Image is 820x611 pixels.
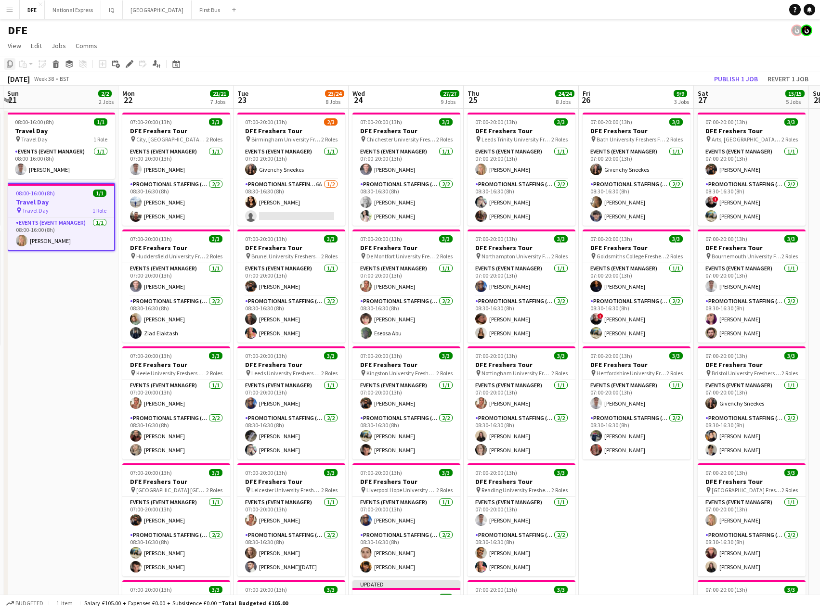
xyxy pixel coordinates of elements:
app-job-card: 07:00-20:00 (13h)3/3DFE Freshers Tour Bournemouth University Freshers Fair2 RolesEvents (Event Ma... [698,229,806,343]
span: 2 Roles [781,486,798,494]
span: 3/3 [784,118,798,126]
span: Wed [352,89,365,98]
button: Budgeted [5,598,45,609]
app-job-card: 07:00-20:00 (13h)3/3DFE Freshers Tour Northampton University Freshers Fair2 RolesEvents (Event Ma... [468,229,575,343]
h3: DFE Freshers Tour [237,360,345,369]
span: Sun [7,89,19,98]
span: 15/15 [785,90,805,97]
span: Arts, [GEOGRAPHIC_DATA] Freshers Fair [712,136,781,143]
div: 8 Jobs [556,98,574,105]
app-card-role: Promotional Staffing (Brand Ambassadors)2/208:30-16:30 (8h)[PERSON_NAME]Ziad Elaktash [122,296,230,343]
div: 07:00-20:00 (13h)3/3DFE Freshers Tour Hertfordshire University Freshers Fair2 RolesEvents (Event ... [583,346,690,459]
span: 3/3 [209,469,222,476]
span: 27/27 [440,90,459,97]
app-card-role: Promotional Staffing (Brand Ambassadors)2/208:30-16:30 (8h)[PERSON_NAME][PERSON_NAME] [583,413,690,459]
app-job-card: 08:00-16:00 (8h)1/1Travel Day Travel Day1 RoleEvents (Event Manager)1/108:00-16:00 (8h)[PERSON_NAME] [7,113,115,179]
span: 3/3 [439,352,453,359]
app-card-role: Promotional Staffing (Brand Ambassadors)2/208:30-16:30 (8h)[PERSON_NAME]Eseosa Abu [352,296,460,343]
app-card-role: Promotional Staffing (Brand Ambassadors)2/208:30-16:30 (8h)[PERSON_NAME][PERSON_NAME] [698,296,806,343]
span: Travel Day [22,207,49,214]
span: 3/3 [439,235,453,242]
span: 2 Roles [321,486,338,494]
app-card-role: Events (Event Manager)1/108:00-16:00 (8h)[PERSON_NAME] [8,217,114,250]
h3: DFE Freshers Tour [352,127,460,135]
span: 2 Roles [436,136,453,143]
span: Jobs [52,41,66,50]
h3: DFE Freshers Tour [352,477,460,486]
span: 07:00-20:00 (13h) [245,235,287,242]
span: 2 Roles [551,136,568,143]
h3: DFE Freshers Tour [698,127,806,135]
span: 22 [121,94,135,105]
span: 2 Roles [436,486,453,494]
app-card-role: Promotional Staffing (Brand Ambassadors)2/208:30-16:30 (8h)[PERSON_NAME][PERSON_NAME] [468,296,575,343]
span: Bournemouth University Freshers Fair [712,253,781,260]
app-job-card: 07:00-20:00 (13h)3/3DFE Freshers Tour Leeds University Freshers Fair2 RolesEvents (Event Manager)... [237,346,345,459]
app-job-card: 07:00-20:00 (13h)3/3DFE Freshers Tour De Montfort University Freshers Fair2 RolesEvents (Event Ma... [352,229,460,343]
div: [DATE] [8,74,30,84]
button: DFE [20,0,45,19]
span: 3/3 [554,586,568,593]
div: 07:00-20:00 (13h)3/3DFE Freshers Tour City, [GEOGRAPHIC_DATA] Freshers Fair2 RolesEvents (Event M... [122,113,230,226]
app-card-role: Events (Event Manager)1/107:00-20:00 (13h)[PERSON_NAME] [698,146,806,179]
app-card-role: Events (Event Manager)1/107:00-20:00 (13h)[PERSON_NAME] [122,380,230,413]
app-card-role: Events (Event Manager)1/107:00-20:00 (13h)[PERSON_NAME] [468,146,575,179]
span: 08:00-16:00 (8h) [16,190,55,197]
app-card-role: Events (Event Manager)1/107:00-20:00 (13h)[PERSON_NAME] [583,263,690,296]
span: 3/3 [554,235,568,242]
span: 2 Roles [551,369,568,377]
span: Northampton University Freshers Fair [482,253,551,260]
span: 21 [6,94,19,105]
h3: DFE Freshers Tour [583,360,690,369]
app-job-card: 08:00-16:00 (8h)1/1Travel Day Travel Day1 RoleEvents (Event Manager)1/108:00-16:00 (8h)[PERSON_NAME] [7,183,115,251]
span: Nottingham University Freshers Fair [482,369,551,377]
a: View [4,39,25,52]
div: 8 Jobs [325,98,344,105]
span: 26 [581,94,590,105]
span: Mon [122,89,135,98]
app-user-avatar: Tim Bodenham [801,25,812,36]
span: 3/3 [784,235,798,242]
h3: DFE Freshers Tour [583,243,690,252]
app-job-card: 07:00-20:00 (13h)3/3DFE Freshers Tour Chichester University Freshers Fair2 RolesEvents (Event Man... [352,113,460,226]
app-job-card: 07:00-20:00 (13h)3/3DFE Freshers Tour Goldsmiths College Freshers Fair2 RolesEvents (Event Manage... [583,229,690,343]
h3: DFE Freshers Tour [237,477,345,486]
span: Sat [698,89,708,98]
div: 3 Jobs [674,98,689,105]
span: 3/3 [554,469,568,476]
span: 24/24 [555,90,574,97]
span: Leeds University Freshers Fair [251,369,321,377]
span: 2 Roles [666,369,683,377]
span: 2 Roles [321,136,338,143]
app-card-role: Promotional Staffing (Brand Ambassadors)6A1/208:30-16:30 (8h)[PERSON_NAME] [237,179,345,226]
span: 1 item [53,599,76,607]
div: 9 Jobs [441,98,459,105]
app-job-card: 07:00-20:00 (13h)3/3DFE Freshers Tour Liverpool Hope University Freshers Fair2 RolesEvents (Event... [352,463,460,576]
a: Jobs [48,39,70,52]
div: 07:00-20:00 (13h)3/3DFE Freshers Tour Nottingham University Freshers Fair2 RolesEvents (Event Man... [468,346,575,459]
span: View [8,41,21,50]
span: 2 Roles [206,253,222,260]
span: Kingston University Freshers Fair [366,369,436,377]
span: 07:00-20:00 (13h) [245,118,287,126]
h3: DFE Freshers Tour [468,360,575,369]
span: 07:00-20:00 (13h) [475,235,517,242]
span: 25 [466,94,480,105]
app-card-role: Promotional Staffing (Brand Ambassadors)2/208:30-16:30 (8h)[PERSON_NAME][PERSON_NAME] [352,413,460,459]
h3: DFE Freshers Tour [352,243,460,252]
span: 2 Roles [321,253,338,260]
div: 07:00-20:00 (13h)3/3DFE Freshers Tour Bath University Freshers Fair2 RolesEvents (Event Manager)1... [583,113,690,226]
app-card-role: Events (Event Manager)1/107:00-20:00 (13h)[PERSON_NAME] [122,263,230,296]
app-card-role: Events (Event Manager)1/107:00-20:00 (13h)[PERSON_NAME] [122,146,230,179]
h3: DFE Freshers Tour [237,243,345,252]
span: 3/3 [324,235,338,242]
app-card-role: Events (Event Manager)1/107:00-20:00 (13h)[PERSON_NAME] [468,497,575,530]
span: 21/21 [210,90,229,97]
app-card-role: Events (Event Manager)1/107:00-20:00 (13h)[PERSON_NAME] [468,263,575,296]
span: 07:00-20:00 (13h) [590,352,632,359]
span: ! [713,196,718,202]
span: 07:00-20:00 (13h) [245,586,287,593]
app-job-card: 07:00-20:00 (13h)3/3DFE Freshers Tour [GEOGRAPHIC_DATA] Freshers Fair2 RolesEvents (Event Manager... [698,463,806,576]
